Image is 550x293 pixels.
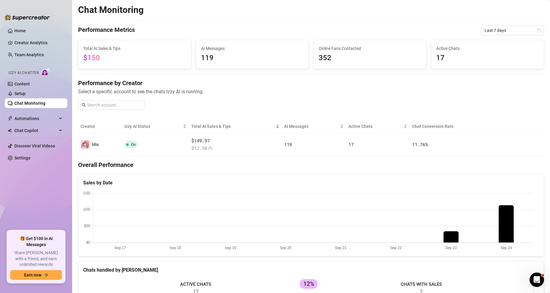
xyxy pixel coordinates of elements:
span: Mia [92,142,99,147]
span: Total AI Sales & Tips [191,123,275,130]
span: On [131,142,136,147]
img: Chat Copilot [8,128,12,133]
a: Discover Viral Videos [14,143,55,148]
a: Setup [14,91,26,96]
a: Settings [14,156,30,160]
span: $149.97 [191,137,279,144]
span: 352 [319,52,421,64]
img: Mia [81,140,89,149]
h4: Overall Performance [78,161,544,169]
a: Chat Monitoring [14,101,45,106]
span: search [82,103,86,107]
span: Izzy AI Chatter [8,70,39,76]
h4: Performance Metrics [78,26,135,35]
span: $150 [83,54,100,62]
span: 11.76 % [412,141,428,147]
span: Earn now [24,273,41,277]
th: Total AI Sales & Tips [189,119,282,134]
span: 17 [348,141,354,147]
span: Izzy AI Status [124,123,182,130]
span: Online Fans Contacted [319,45,421,52]
th: Chat Conversion Rate [410,119,497,134]
th: Izzy AI Status [122,119,189,134]
span: Total AI Sales & Tips [83,45,186,52]
a: Content [14,82,30,86]
span: 119 [201,52,304,64]
input: Search account... [87,102,141,108]
span: thunderbolt [8,116,13,121]
span: Share [PERSON_NAME] with a friend, and earn unlimited rewards [10,250,62,268]
span: calendar [537,29,541,32]
a: Team Analytics [14,52,44,57]
span: Last 7 days [485,26,540,35]
img: logo-BBDzfeDw.svg [5,14,50,20]
div: Sales by Date [83,179,539,187]
h2: Chat Monitoring [78,4,144,16]
span: 17 [436,52,539,64]
span: 119 [284,141,292,147]
span: Active Chats [348,123,403,130]
span: AI Messages [201,45,304,52]
th: Creator [78,119,122,134]
th: Active Chats [346,119,410,134]
span: Select a specific account to see the chats Izzy AI is running. [78,88,544,95]
span: Chat Copilot [14,126,57,135]
span: arrow-right [44,273,48,277]
div: Chats handled by [PERSON_NAME] [83,266,539,274]
span: 🎁 Get $100 in AI Messages [10,236,62,248]
span: Automations [14,114,57,123]
iframe: Intercom live chat [530,273,544,287]
img: AI Chatter [41,68,50,76]
span: Active Chats [436,45,539,52]
th: AI Messages [282,119,346,134]
a: Creator Analytics [14,38,62,48]
span: AI Messages [284,123,339,130]
a: Home [14,28,26,33]
span: $ 12.50 /h [191,145,279,152]
h4: Performance by Creator [78,79,544,87]
button: Earn nowarrow-right [10,270,62,280]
